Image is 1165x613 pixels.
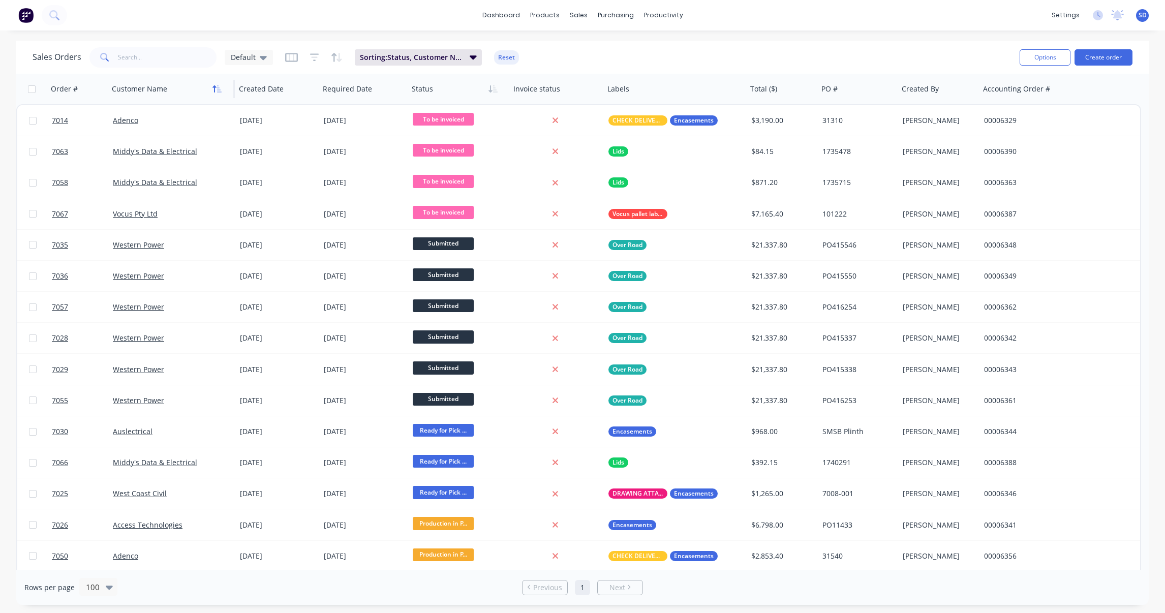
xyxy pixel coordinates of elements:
div: Required Date [323,84,372,94]
span: Lids [612,457,624,468]
span: Over Road [612,271,642,281]
span: DRAWING ATTACHED [612,488,663,499]
a: 7035 [52,230,113,260]
a: 7036 [52,261,113,291]
a: Middy's Data & Electrical [113,457,197,467]
div: [PERSON_NAME] [903,209,972,219]
div: 00006349 [984,271,1097,281]
div: $3,190.00 [751,115,811,126]
div: PO415550 [822,271,891,281]
span: Over Road [612,302,642,312]
button: Over Road [608,364,647,375]
div: PO416253 [822,395,891,406]
a: Adenco [113,551,138,561]
div: [DATE] [240,177,316,188]
div: [DATE] [240,457,316,468]
div: [PERSON_NAME] [903,488,972,499]
span: Ready for Pick ... [413,455,474,468]
div: [PERSON_NAME] [903,177,972,188]
div: [DATE] [240,488,316,499]
div: [DATE] [240,520,316,530]
div: $392.15 [751,457,811,468]
span: SD [1139,11,1147,20]
div: [PERSON_NAME] [903,146,972,157]
div: [DATE] [324,395,405,406]
a: dashboard [477,8,525,23]
div: PO415337 [822,333,891,343]
span: CHECK DELIVERY INSTRUCTIONS [612,115,663,126]
div: [DATE] [324,333,405,343]
a: Middy's Data & Electrical [113,146,197,156]
button: Encasements [608,426,656,437]
button: Options [1020,49,1070,66]
div: [DATE] [240,302,316,312]
div: [DATE] [240,115,316,126]
div: [PERSON_NAME] [903,115,972,126]
div: 00006361 [984,395,1097,406]
span: To be invoiced [413,175,474,188]
div: 00006348 [984,240,1097,250]
div: 00006343 [984,364,1097,375]
button: Reset [494,50,519,65]
div: 31310 [822,115,891,126]
span: Lids [612,177,624,188]
div: 00006344 [984,426,1097,437]
div: PO416254 [822,302,891,312]
button: Lids [608,146,628,157]
span: Over Road [612,364,642,375]
div: Status [412,84,433,94]
div: settings [1047,8,1085,23]
span: Sorting: Status, Customer Name [360,52,464,63]
span: Rows per page [24,583,75,593]
div: $21,337.80 [751,240,811,250]
div: sales [565,8,593,23]
a: Vocus Pty Ltd [113,209,158,219]
div: [DATE] [324,302,405,312]
div: [PERSON_NAME] [903,395,972,406]
div: 31540 [822,551,891,561]
div: 1735478 [822,146,891,157]
span: Over Road [612,395,642,406]
span: Submitted [413,393,474,406]
div: SMSB Plinth [822,426,891,437]
span: Vocus pallet label required [612,209,663,219]
div: Created Date [239,84,284,94]
span: Ready for Pick ... [413,424,474,437]
div: [DATE] [324,271,405,281]
a: Western Power [113,302,164,312]
span: 7055 [52,395,68,406]
span: 7025 [52,488,68,499]
a: Western Power [113,271,164,281]
span: 7030 [52,426,68,437]
div: [PERSON_NAME] [903,520,972,530]
div: [DATE] [240,240,316,250]
span: 7036 [52,271,68,281]
button: DRAWING ATTACHEDEncasements [608,488,718,499]
div: 1740291 [822,457,891,468]
div: [PERSON_NAME] [903,551,972,561]
span: To be invoiced [413,206,474,219]
input: Search... [118,47,217,68]
div: $21,337.80 [751,364,811,375]
button: Over Road [608,333,647,343]
div: purchasing [593,8,639,23]
span: Encasements [674,115,714,126]
div: 00006346 [984,488,1097,499]
div: [PERSON_NAME] [903,271,972,281]
div: [DATE] [240,551,316,561]
div: [PERSON_NAME] [903,240,972,250]
div: [DATE] [240,364,316,375]
div: products [525,8,565,23]
button: Encasements [608,520,656,530]
div: $21,337.80 [751,302,811,312]
a: Adenco [113,115,138,125]
div: $871.20 [751,177,811,188]
div: Labels [607,84,629,94]
a: 7058 [52,167,113,198]
ul: Pagination [518,580,647,595]
span: Lids [612,146,624,157]
button: Sorting:Status, Customer Name [355,49,482,66]
div: 00006362 [984,302,1097,312]
div: [DATE] [324,520,405,530]
span: Submitted [413,361,474,374]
